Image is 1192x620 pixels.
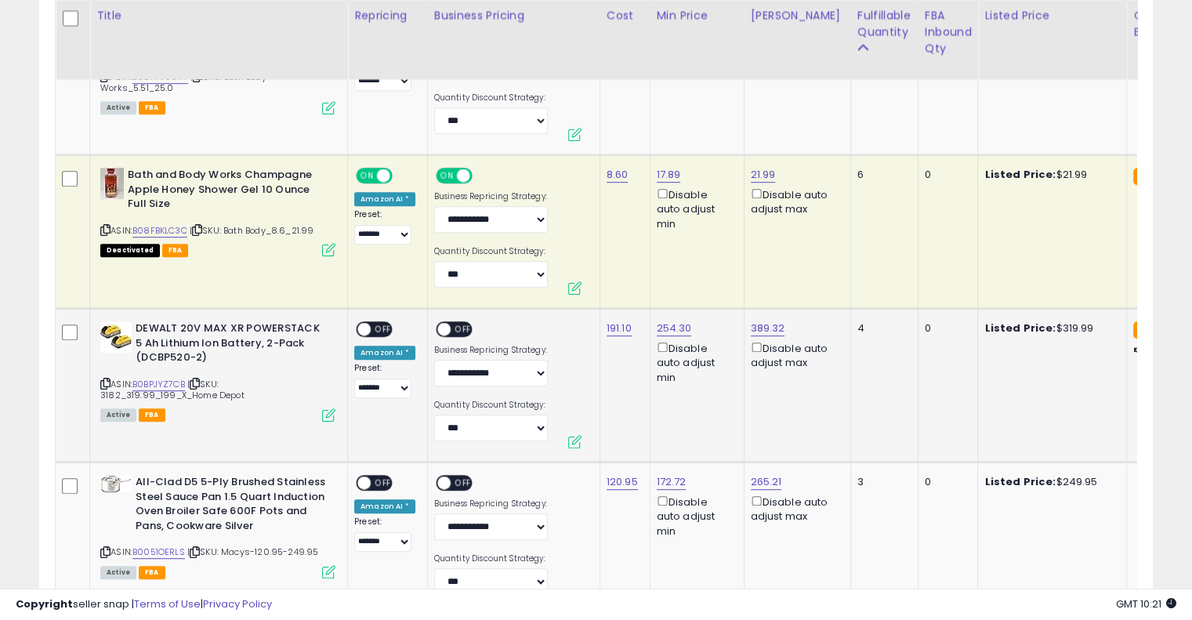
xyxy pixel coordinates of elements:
[984,475,1114,489] div: $249.95
[354,363,415,398] div: Preset:
[857,8,911,41] div: Fulfillable Quantity
[136,321,326,369] b: DEWALT 20V MAX XR POWERSTACK 5 Ah Lithium Ion Battery, 2-Pack (DCBP520-2)
[357,169,377,183] span: ON
[128,168,318,216] b: Bath and Body Works Champagne Apple Honey Shower Gel 10 Ounce Full Size
[100,168,335,255] div: ASIN:
[16,596,73,611] strong: Copyright
[925,321,966,335] div: 0
[100,101,136,114] span: All listings currently available for purchase on Amazon
[984,321,1056,335] b: Listed Price:
[190,224,313,237] span: | SKU: Bath Body_8.6_21.99
[857,321,906,335] div: 4
[16,597,272,612] div: seller snap | |
[187,546,318,558] span: | SKU: Macys-120.95-249.95
[657,339,732,385] div: Disable auto adjust min
[136,475,326,537] b: All-Clad D5 5-Ply Brushed Stainless Steel Sauce Pan 1.5 Quart Induction Oven Broiler Safe 600F Po...
[857,475,906,489] div: 3
[751,167,776,183] a: 21.99
[984,474,1056,489] b: Listed Price:
[657,167,681,183] a: 17.89
[751,339,839,370] div: Disable auto adjust max
[451,323,476,336] span: OFF
[100,71,266,94] span: | SKU: Bath Body Works_5.51_25.0
[162,244,189,257] span: FBA
[100,475,132,492] img: 31OrX89djCL._SL40_.jpg
[100,168,124,199] img: 31-jCwQ8RNL._SL40_.jpg
[354,192,415,206] div: Amazon AI *
[100,378,245,401] span: | SKU: 3182_319.99_199_X_Home Depot
[751,474,782,490] a: 265.21
[657,321,692,336] a: 254.30
[607,167,629,183] a: 8.60
[925,475,966,489] div: 0
[984,8,1120,24] div: Listed Price
[434,499,548,509] label: Business Repricing Strategy:
[100,566,136,579] span: All listings currently available for purchase on Amazon
[354,8,421,24] div: Repricing
[1133,321,1162,339] small: FBA
[132,224,187,237] a: B08FBKLC3C
[984,168,1114,182] div: $21.99
[925,168,966,182] div: 0
[434,8,593,24] div: Business Pricing
[203,596,272,611] a: Privacy Policy
[1133,168,1162,185] small: FBA
[984,167,1056,182] b: Listed Price:
[132,378,185,391] a: B0BPJYZ7CB
[607,321,632,336] a: 191.10
[657,186,732,231] div: Disable auto adjust min
[857,168,906,182] div: 6
[134,596,201,611] a: Terms of Use
[434,92,548,103] label: Quantity Discount Strategy:
[354,346,415,360] div: Amazon AI *
[984,321,1114,335] div: $319.99
[354,499,415,513] div: Amazon AI *
[1116,596,1176,611] span: 2025-09-15 10:21 GMT
[434,345,548,356] label: Business Repricing Strategy:
[751,8,844,24] div: [PERSON_NAME]
[100,14,335,113] div: ASIN:
[100,244,160,257] span: All listings that are unavailable for purchase on Amazon for any reason other than out-of-stock
[100,321,132,353] img: 41bG9QRrQuL._SL40_.jpg
[751,321,785,336] a: 389.32
[925,8,972,57] div: FBA inbound Qty
[657,493,732,538] div: Disable auto adjust min
[469,169,495,183] span: OFF
[434,553,548,564] label: Quantity Discount Strategy:
[434,191,548,202] label: Business Repricing Strategy:
[607,474,638,490] a: 120.95
[657,474,687,490] a: 172.72
[371,477,396,490] span: OFF
[354,209,415,245] div: Preset:
[657,8,737,24] div: Min Price
[451,477,476,490] span: OFF
[751,493,839,524] div: Disable auto adjust max
[100,321,335,420] div: ASIN:
[132,546,185,559] a: B0051OERLS
[139,408,165,422] span: FBA
[607,8,643,24] div: Cost
[437,169,457,183] span: ON
[100,408,136,422] span: All listings currently available for purchase on Amazon
[354,517,415,552] div: Preset:
[390,169,415,183] span: OFF
[434,400,548,411] label: Quantity Discount Strategy:
[751,186,839,216] div: Disable auto adjust max
[96,8,341,24] div: Title
[139,101,165,114] span: FBA
[434,246,548,257] label: Quantity Discount Strategy:
[139,566,165,579] span: FBA
[371,323,396,336] span: OFF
